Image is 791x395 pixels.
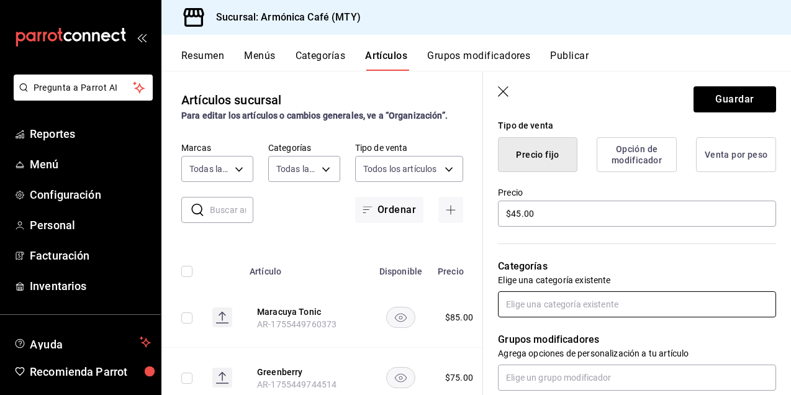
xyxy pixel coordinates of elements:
[257,379,337,389] span: AR-1755449744514
[276,163,317,175] span: Todas las categorías, Sin categoría
[257,306,356,318] button: edit-product-location
[30,217,151,234] span: Personal
[696,137,776,172] button: Venta por peso
[386,307,415,328] button: availability-product
[498,365,776,391] input: Elige un grupo modificador
[550,50,589,71] button: Publicar
[137,32,147,42] button: open_drawer_menu
[30,156,151,173] span: Menú
[355,143,463,152] label: Tipo de venta
[30,247,151,264] span: Facturación
[14,75,153,101] button: Pregunta a Parrot AI
[445,311,473,324] div: $ 85.00
[30,125,151,142] span: Reportes
[498,291,776,317] input: Elige una categoría existente
[694,86,776,112] button: Guardar
[296,50,346,71] button: Categorías
[498,119,776,132] div: Tipo de venta
[257,366,356,378] button: edit-product-location
[498,274,776,286] p: Elige una categoría existente
[498,137,577,172] button: Precio fijo
[244,50,275,71] button: Menús
[257,319,337,329] span: AR-1755449760373
[181,50,224,71] button: Resumen
[242,248,371,288] th: Artículo
[498,188,776,197] label: Precio
[597,137,677,172] button: Opción de modificador
[371,248,430,288] th: Disponible
[210,197,253,222] input: Buscar artículo
[427,50,530,71] button: Grupos modificadores
[30,335,135,350] span: Ayuda
[9,90,153,103] a: Pregunta a Parrot AI
[30,278,151,294] span: Inventarios
[30,186,151,203] span: Configuración
[181,91,281,109] div: Artículos sucursal
[181,143,253,152] label: Marcas
[206,10,361,25] h3: Sucursal: Armónica Café (MTY)
[181,111,448,120] strong: Para editar los artículos o cambios generales, ve a “Organización”.
[498,347,776,360] p: Agrega opciones de personalización a tu artículo
[498,201,776,227] input: $0.00
[430,248,493,288] th: Precio
[34,81,133,94] span: Pregunta a Parrot AI
[30,363,151,380] span: Recomienda Parrot
[189,163,230,175] span: Todas las marcas, Sin marca
[355,197,423,223] button: Ordenar
[498,259,776,274] p: Categorías
[445,371,473,384] div: $ 75.00
[363,163,437,175] span: Todos los artículos
[365,50,407,71] button: Artículos
[268,143,340,152] label: Categorías
[386,367,415,388] button: availability-product
[498,332,776,347] p: Grupos modificadores
[181,50,791,71] div: navigation tabs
